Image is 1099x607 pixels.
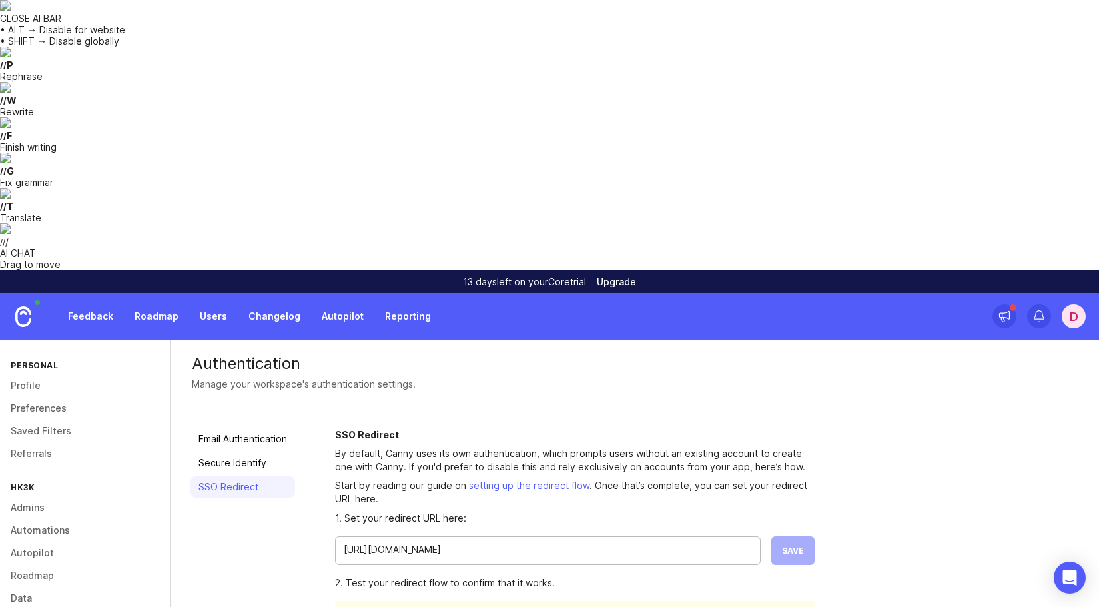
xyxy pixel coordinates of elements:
[335,428,815,442] h2: SSO Redirect
[463,275,586,289] p: 13 days left on your Core trial
[240,304,308,328] a: Changelog
[597,277,636,287] a: Upgrade
[1062,304,1086,328] button: d
[127,304,186,328] a: Roadmap
[469,480,589,491] a: setting up the redirect flow
[192,356,1078,372] div: Authentication
[192,377,416,392] div: Manage your workspace's authentication settings.
[190,452,295,474] a: Secure Identify
[1054,562,1086,594] div: Open Intercom Messenger
[335,479,815,506] p: Start by reading our guide on . Once that’s complete, you can set your redirect URL here.
[335,511,815,526] div: 1. Set your redirect URL here:
[15,306,31,327] img: Canny Home
[335,576,815,590] div: 2. Test your redirect flow to confirm that it works.
[190,476,295,498] a: SSO Redirect
[190,428,295,450] a: Email Authentication
[335,447,815,474] p: By default, Canny uses its own authentication, which prompts users without an existing account to...
[60,304,121,328] a: Feedback
[377,304,439,328] a: Reporting
[314,304,372,328] a: Autopilot
[192,304,235,328] a: Users
[344,542,752,557] input: https://example.com/login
